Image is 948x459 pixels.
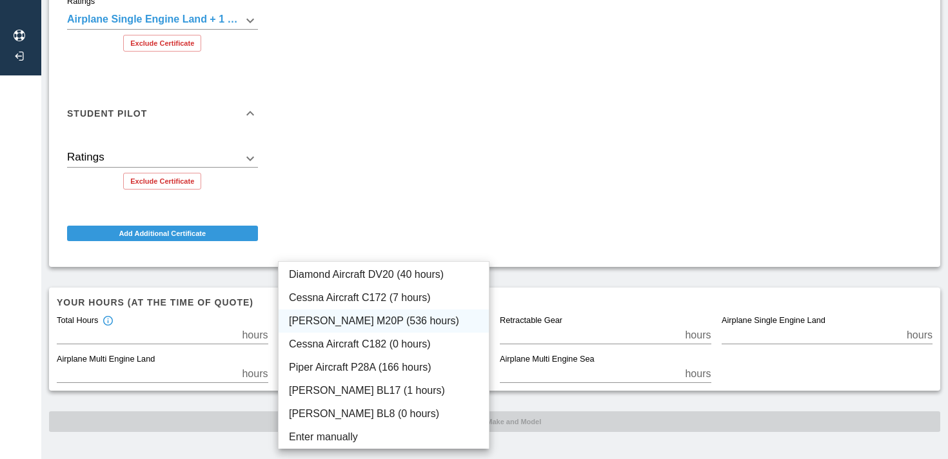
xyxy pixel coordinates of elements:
li: Piper Aircraft P28A (166 hours) [279,356,489,379]
li: [PERSON_NAME] BL17 (1 hours) [279,379,489,402]
li: Enter manually [279,425,489,449]
li: [PERSON_NAME] BL8 (0 hours) [279,402,489,425]
li: [PERSON_NAME] M20P (536 hours) [279,309,489,333]
li: Cessna Aircraft C182 (0 hours) [279,333,489,356]
li: Diamond Aircraft DV20 (40 hours) [279,263,489,286]
li: Cessna Aircraft C172 (7 hours) [279,286,489,309]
